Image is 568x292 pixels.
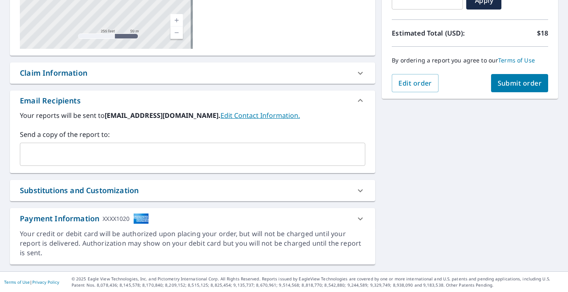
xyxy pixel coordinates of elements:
[10,208,375,229] div: Payment InformationXXXX1020cardImage
[10,62,375,84] div: Claim Information
[498,79,542,88] span: Submit order
[4,279,30,285] a: Terms of Use
[20,129,365,139] label: Send a copy of the report to:
[20,67,87,79] div: Claim Information
[392,57,548,64] p: By ordering a report you agree to our
[133,213,149,224] img: cardImage
[392,74,439,92] button: Edit order
[10,91,375,110] div: Email Recipients
[103,213,129,224] div: XXXX1020
[170,14,183,26] a: Current Level 17, Zoom In
[20,213,149,224] div: Payment Information
[72,276,564,288] p: © 2025 Eagle View Technologies, Inc. and Pictometry International Corp. All Rights Reserved. Repo...
[498,56,535,64] a: Terms of Use
[220,111,300,120] a: EditContactInfo
[20,95,81,106] div: Email Recipients
[537,28,548,38] p: $18
[4,280,59,285] p: |
[20,185,139,196] div: Substitutions and Customization
[491,74,549,92] button: Submit order
[20,229,365,258] div: Your credit or debit card will be authorized upon placing your order, but will not be charged unt...
[392,28,470,38] p: Estimated Total (USD):
[32,279,59,285] a: Privacy Policy
[105,111,220,120] b: [EMAIL_ADDRESS][DOMAIN_NAME].
[398,79,432,88] span: Edit order
[170,26,183,39] a: Current Level 17, Zoom Out
[10,180,375,201] div: Substitutions and Customization
[20,110,365,120] label: Your reports will be sent to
